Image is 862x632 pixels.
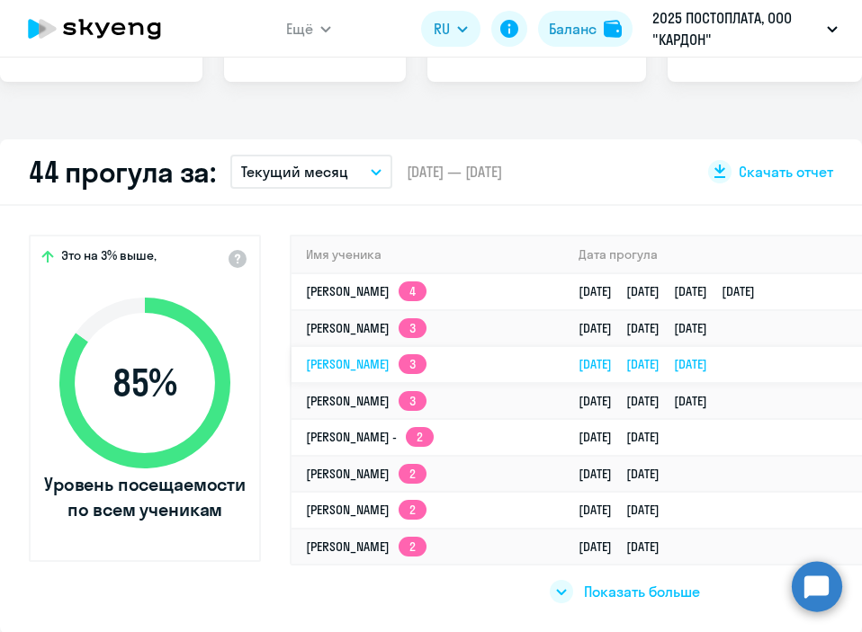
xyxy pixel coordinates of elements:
[286,18,313,40] span: Ещё
[230,155,392,189] button: Текущий месяц
[306,539,427,555] a: [PERSON_NAME]2
[643,7,847,50] button: 2025 ПОСТОПЛАТА, ООО "КАРДОН"
[306,320,427,336] a: [PERSON_NAME]3
[399,464,427,484] app-skyeng-badge: 2
[306,283,427,299] a: [PERSON_NAME]4
[241,161,348,182] p: Текущий месяц
[306,356,427,372] a: [PERSON_NAME]3
[579,356,722,372] a: [DATE][DATE][DATE]
[407,162,502,182] span: [DATE] — [DATE]
[434,18,450,40] span: RU
[61,247,157,269] span: Это на 3% выше,
[584,582,700,601] span: Показать больше
[306,502,427,518] a: [PERSON_NAME]2
[579,539,674,555] a: [DATE][DATE]
[41,472,248,522] span: Уровень посещаемости по всем ученикам
[286,11,331,47] button: Ещё
[399,500,427,520] app-skyeng-badge: 2
[399,281,427,301] app-skyeng-badge: 4
[579,320,722,336] a: [DATE][DATE][DATE]
[406,427,434,447] app-skyeng-badge: 2
[421,11,480,47] button: RU
[306,466,427,482] a: [PERSON_NAME]2
[399,318,427,338] app-skyeng-badge: 3
[306,429,434,445] a: [PERSON_NAME] -2
[292,236,564,273] th: Имя ученика
[399,391,427,411] app-skyeng-badge: 3
[399,537,427,556] app-skyeng-badge: 2
[579,502,674,518] a: [DATE][DATE]
[739,162,833,182] span: Скачать отчет
[549,18,597,40] div: Баланс
[604,20,622,38] img: balance
[306,393,427,409] a: [PERSON_NAME]3
[579,466,674,482] a: [DATE][DATE]
[399,354,427,374] app-skyeng-badge: 3
[579,429,674,445] a: [DATE][DATE]
[538,11,633,47] button: Балансbalance
[29,154,216,190] h2: 44 прогула за:
[579,393,722,409] a: [DATE][DATE][DATE]
[652,7,820,50] p: 2025 ПОСТОПЛАТА, ООО "КАРДОН"
[41,361,248,405] span: 85 %
[579,283,769,299] a: [DATE][DATE][DATE][DATE]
